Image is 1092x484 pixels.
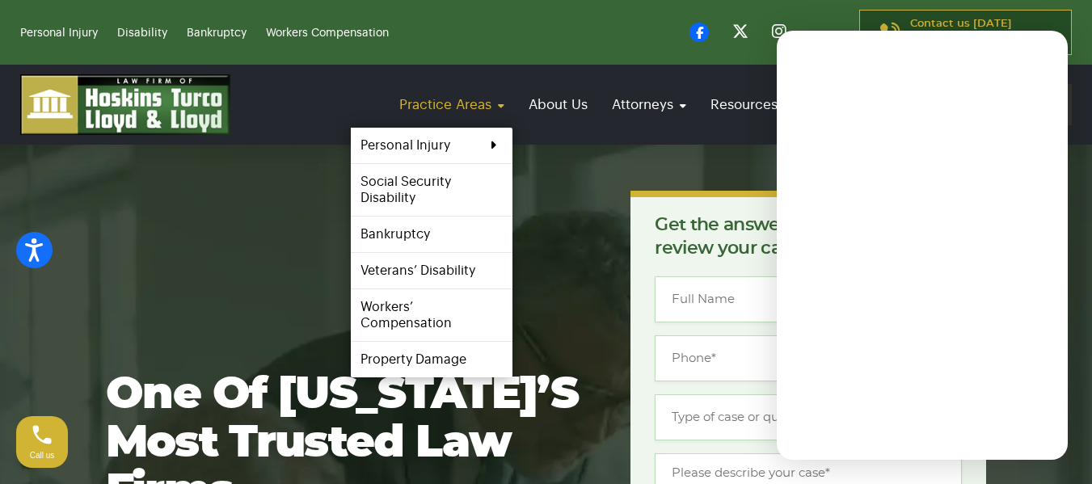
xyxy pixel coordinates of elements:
[655,335,962,381] input: Phone*
[351,253,512,288] a: Veterans’ Disability
[521,82,596,128] a: About Us
[351,128,512,163] a: Personal Injury
[187,27,247,39] a: Bankruptcy
[117,27,167,39] a: Disability
[655,394,962,440] input: Type of case or question
[859,10,1072,55] a: Contact us [DATE][PHONE_NUMBER]
[351,217,512,252] a: Bankruptcy
[910,19,1053,46] p: Contact us [DATE]
[20,27,98,39] a: Personal Injury
[655,213,962,260] p: Get the answers you need. We’ll review your case [DATE], for free.
[20,74,230,135] img: logo
[604,82,694,128] a: Attorneys
[266,27,389,39] a: Workers Compensation
[702,82,799,128] a: Resources
[351,289,512,341] a: Workers’ Compensation
[655,276,805,322] input: Full Name
[351,164,512,216] a: Social Security Disability
[391,82,512,128] a: Practice Areas
[30,451,55,460] span: Call us
[351,342,512,377] a: Property Damage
